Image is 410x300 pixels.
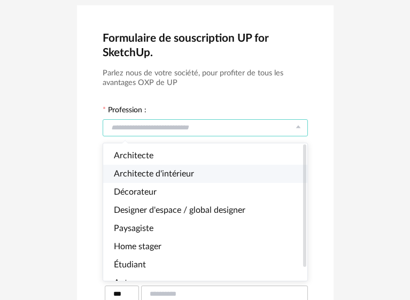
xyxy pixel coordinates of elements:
span: Étudiant [114,260,146,269]
h3: Parlez nous de votre société, pour profiter de tous les avantages OXP de UP [103,68,308,88]
span: Architecte d'intérieur [114,170,194,178]
span: Architecte [114,151,153,160]
span: Designer d'espace / global designer [114,206,245,214]
span: Paysagiste [114,224,153,233]
h2: Formulaire de souscription UP for SketchUp. [103,31,308,60]
label: Profession : [103,106,146,116]
span: Décorateur [114,188,157,196]
span: Home stager [114,242,161,251]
